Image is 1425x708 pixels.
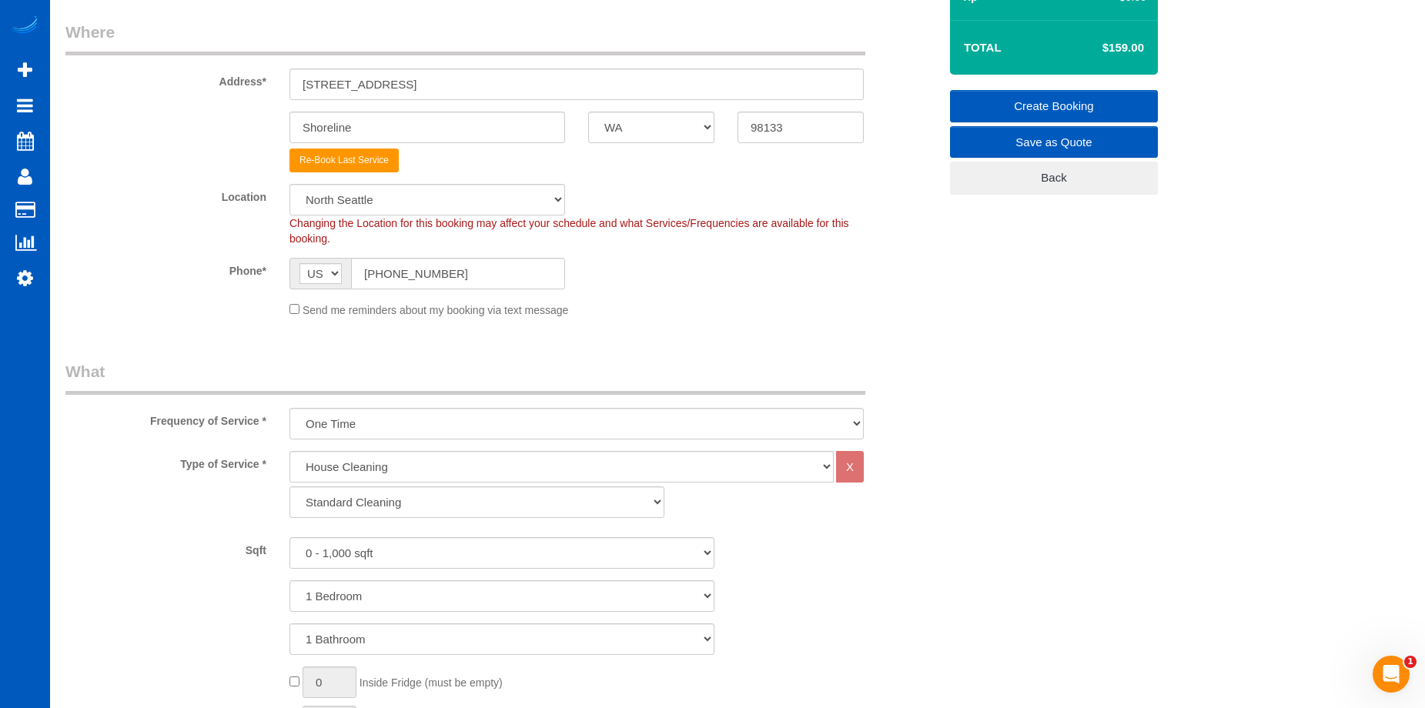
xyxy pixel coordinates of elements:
span: 1 [1404,656,1417,668]
label: Location [54,184,278,205]
h4: $159.00 [1056,42,1144,55]
span: Changing the Location for this booking may affect your schedule and what Services/Frequencies are... [289,217,849,245]
legend: What [65,360,865,395]
img: Automaid Logo [9,15,40,37]
a: Create Booking [950,90,1158,122]
a: Back [950,162,1158,194]
input: Phone* [351,258,565,289]
label: Phone* [54,258,278,279]
input: City* [289,112,565,143]
label: Address* [54,68,278,89]
strong: Total [964,41,1002,54]
label: Type of Service * [54,451,278,472]
span: Inside Fridge (must be empty) [360,676,503,689]
button: Re-Book Last Service [289,149,399,172]
label: Frequency of Service * [54,408,278,429]
iframe: Intercom live chat [1373,656,1410,693]
a: Save as Quote [950,126,1158,159]
span: Send me reminders about my booking via text message [303,304,569,316]
legend: Where [65,21,865,55]
label: Sqft [54,537,278,558]
input: Zip Code* [738,112,864,143]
